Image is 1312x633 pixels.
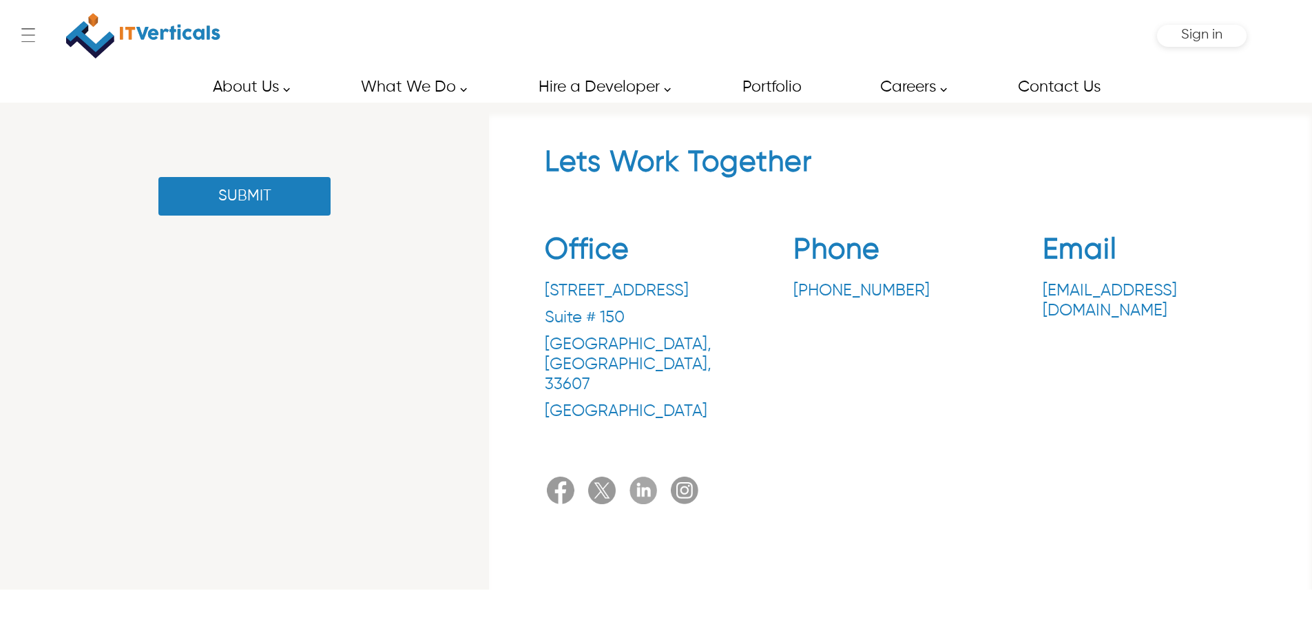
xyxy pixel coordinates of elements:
a: Portfolio [727,72,816,103]
h2: Lets Work Together [545,145,1257,187]
a: IT Verticals Inc [65,7,221,65]
a: [PHONE_NUMBER] [793,281,1007,301]
a: Hire a Developer [523,72,678,103]
h2: Phone [793,233,1007,274]
img: Linkedin [629,477,657,504]
a: Facebook [547,477,588,509]
a: Sign in [1181,32,1222,41]
button: Submit [158,177,331,216]
h2: Office [545,233,758,274]
h2: Email [1043,233,1256,274]
a: What We Do [345,72,475,103]
a: Contact Us [1002,72,1115,103]
a: It Verticals Instagram [671,477,712,509]
img: Twitter [588,477,616,504]
a: Linkedin [629,477,671,509]
img: IT Verticals Inc [66,7,220,65]
img: Facebook [547,477,574,504]
p: [GEOGRAPHIC_DATA] , [GEOGRAPHIC_DATA] , 33607 [545,335,758,395]
p: Suite # 150 [545,308,758,328]
p: [STREET_ADDRESS] [545,281,758,301]
a: Twitter [588,477,629,509]
a: About Us [197,72,298,103]
p: [GEOGRAPHIC_DATA] [545,402,758,422]
span: Sign in [1181,28,1222,42]
img: It Verticals Instagram [671,477,698,504]
a: Careers [864,72,955,103]
a: [EMAIL_ADDRESS][DOMAIN_NAME] [1043,281,1256,321]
